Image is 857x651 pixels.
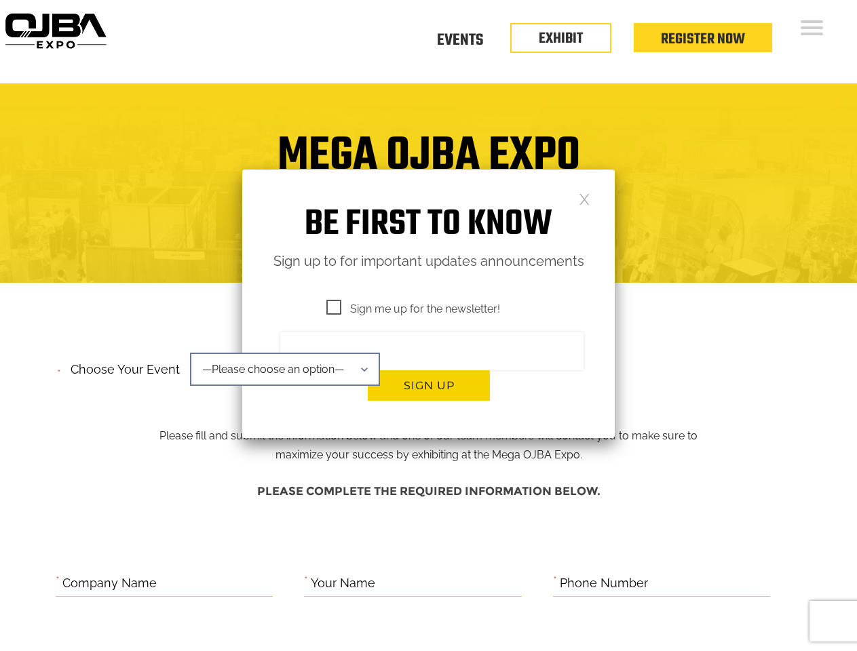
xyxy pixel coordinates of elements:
[190,353,380,386] span: —Please choose an option—
[242,203,615,246] h1: Be first to know
[661,28,745,51] a: Register Now
[10,203,847,229] h4: Trade Show Exhibit Space Application
[62,573,157,594] label: Company Name
[10,137,847,191] h1: Mega OJBA Expo
[56,478,802,505] h4: Please complete the required information below.
[242,250,615,273] p: Sign up to for important updates announcements
[368,370,490,401] button: Sign up
[62,351,180,380] label: Choose your event
[539,27,583,50] a: EXHIBIT
[579,193,590,204] a: Close
[560,573,648,594] label: Phone Number
[326,300,500,317] span: Sign me up for the newsletter!
[149,358,708,465] p: Please fill and submit the information below and one of our team members will contact you to make...
[311,573,375,594] label: Your Name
